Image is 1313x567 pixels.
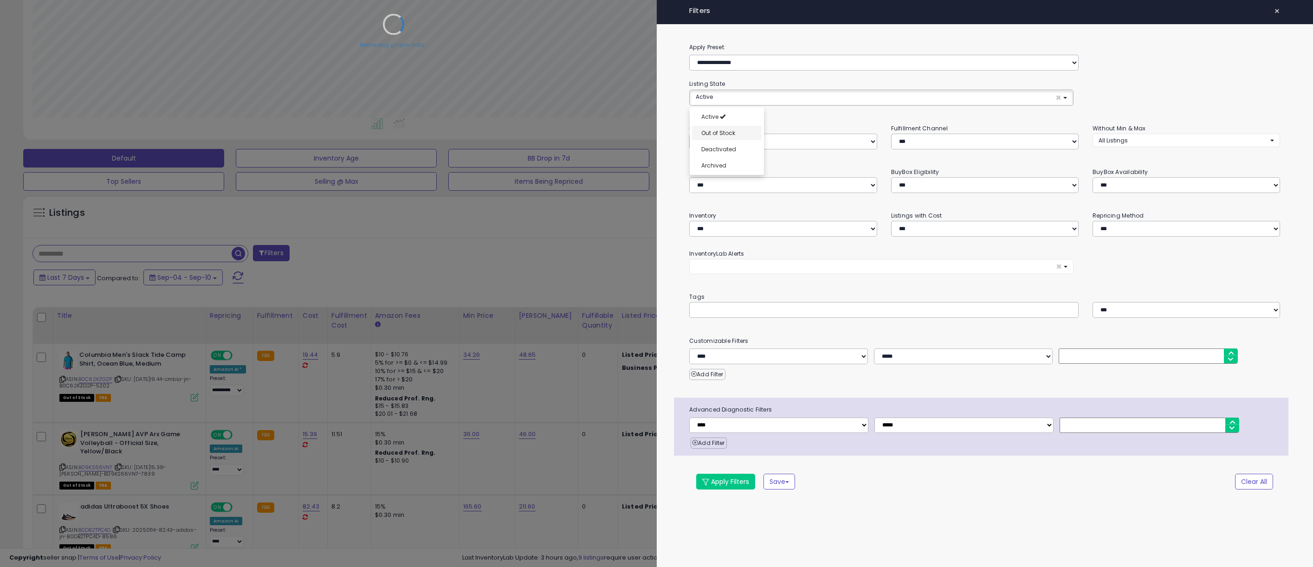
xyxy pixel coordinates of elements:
button: All Listings [1093,134,1280,147]
div: Retrieving graph data.. [360,40,427,49]
h4: Filters [689,7,1280,15]
small: Without Min & Max [1093,124,1146,132]
span: Out of Stock [701,129,735,137]
button: × [1270,5,1284,18]
span: Archived [701,161,726,169]
small: BuyBox Eligibility [891,168,939,176]
span: All Listings [1099,136,1128,144]
small: Current Listed Price [689,168,744,176]
button: Apply Filters [696,474,755,490]
small: Customizable Filters [682,336,1287,346]
span: Advanced Diagnostic Filters [682,405,1288,415]
label: Apply Preset: [682,42,1287,52]
button: × [689,259,1073,274]
button: Add Filter [691,438,726,449]
span: × [1274,5,1280,18]
small: Inventory [689,212,716,219]
span: × [1055,93,1061,103]
small: BuyBox Availability [1093,168,1148,176]
small: Repricing Method [1093,212,1144,219]
button: Clear All [1235,474,1273,490]
small: Fulfillment Channel [891,124,948,132]
small: Repricing [689,124,717,132]
button: Add Filter [689,369,725,380]
small: InventoryLab Alerts [689,250,744,258]
small: Listings with Cost [891,212,942,219]
button: Active × [690,90,1073,105]
button: Save [763,474,795,490]
span: Deactivated [701,145,736,153]
small: Tags [682,292,1287,302]
span: × [1056,262,1062,271]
